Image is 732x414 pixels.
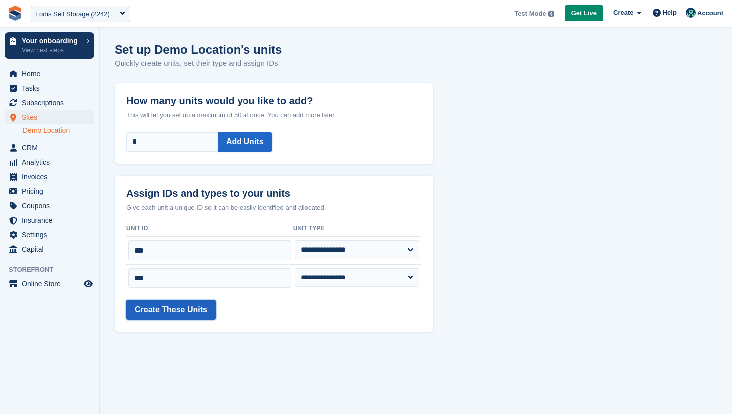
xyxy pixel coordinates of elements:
[548,11,554,17] img: icon-info-grey-7440780725fd019a000dd9b08b2336e03edf1995a4989e88bcd33f0948082b44.svg
[9,265,99,275] span: Storefront
[697,8,723,18] span: Account
[126,110,421,120] p: This will let you set up a maximum of 50 at once. You can add more later.
[5,155,94,169] a: menu
[22,184,82,198] span: Pricing
[613,8,633,18] span: Create
[686,8,696,18] img: Jennifer Ofodile
[22,141,82,155] span: CRM
[126,203,421,213] p: Give each unit a unique ID so it can be easily identified and allocated.
[5,170,94,184] a: menu
[5,277,94,291] a: menu
[663,8,677,18] span: Help
[5,96,94,110] a: menu
[22,37,81,44] p: Your onboarding
[22,199,82,213] span: Coupons
[22,67,82,81] span: Home
[5,199,94,213] a: menu
[5,228,94,242] a: menu
[22,228,82,242] span: Settings
[126,300,216,320] button: Create These Units
[22,81,82,95] span: Tasks
[5,242,94,256] a: menu
[82,278,94,290] a: Preview store
[5,141,94,155] a: menu
[22,155,82,169] span: Analytics
[22,277,82,291] span: Online Store
[5,213,94,227] a: menu
[22,170,82,184] span: Invoices
[22,96,82,110] span: Subscriptions
[22,213,82,227] span: Insurance
[22,110,82,124] span: Sites
[35,9,110,19] div: Fortis Self Storage (2242)
[5,67,94,81] a: menu
[5,81,94,95] a: menu
[5,32,94,59] a: Your onboarding View next steps
[126,83,421,107] label: How many units would you like to add?
[23,126,94,135] a: Demo Location
[5,184,94,198] a: menu
[8,6,23,21] img: stora-icon-8386f47178a22dfd0bd8f6a31ec36ba5ce8667c1dd55bd0f319d3a0aa187defe.svg
[115,43,282,56] h1: Set up Demo Location's units
[126,221,293,237] th: Unit ID
[22,242,82,256] span: Capital
[126,188,290,199] strong: Assign IDs and types to your units
[514,9,546,19] span: Test Mode
[5,110,94,124] a: menu
[565,5,603,22] a: Get Live
[293,221,421,237] th: Unit Type
[218,132,272,152] button: Add Units
[571,8,597,18] span: Get Live
[22,46,81,55] p: View next steps
[115,58,282,69] p: Quickly create units, set their type and assign IDs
